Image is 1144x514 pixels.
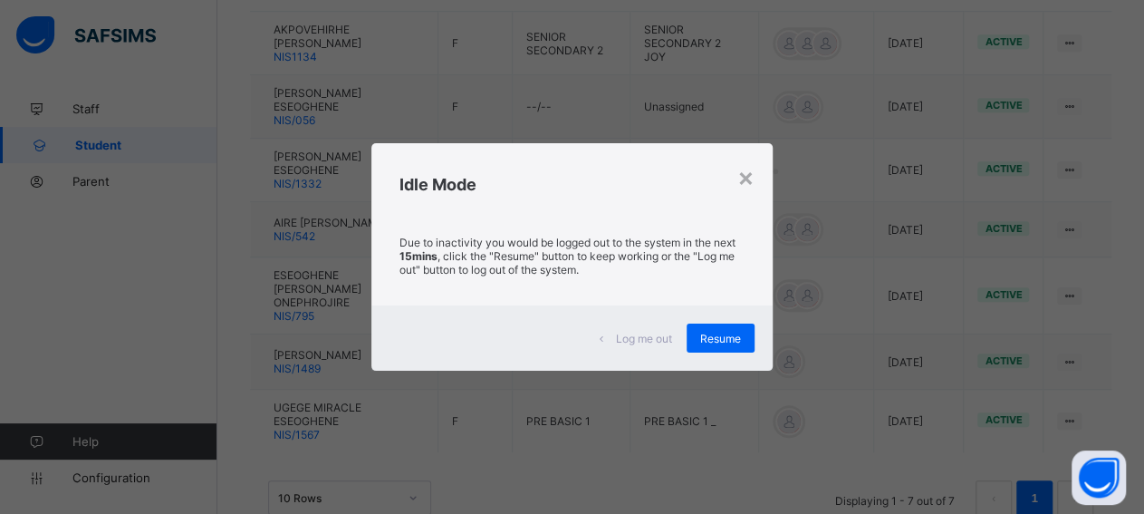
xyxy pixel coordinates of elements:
div: × [737,161,755,192]
span: Resume [700,332,741,345]
p: Due to inactivity you would be logged out to the system in the next , click the "Resume" button t... [399,236,745,276]
strong: 15mins [399,249,437,263]
span: Log me out [616,332,672,345]
button: Open asap [1072,451,1126,505]
h2: Idle Mode [399,175,745,194]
